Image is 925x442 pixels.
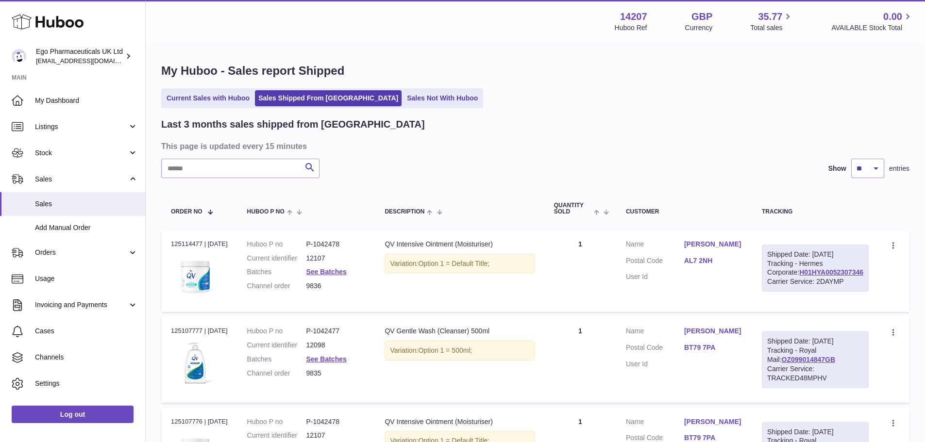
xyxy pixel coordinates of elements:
dd: 9835 [306,369,365,378]
a: Log out [12,406,134,423]
a: [PERSON_NAME] [684,240,742,249]
dt: Name [626,417,684,429]
a: Sales Not With Huboo [404,90,481,106]
dd: 12107 [306,431,365,440]
div: Shipped Date: [DATE] [767,250,863,259]
div: Customer [626,209,742,215]
dt: Name [626,240,684,251]
div: 125107776 | [DATE] [171,417,228,426]
span: Stock [35,148,128,158]
span: Invoicing and Payments [35,300,128,310]
div: Huboo Ref [615,23,647,33]
h2: Last 3 months sales shipped from [GEOGRAPHIC_DATA] [161,118,425,131]
span: 0.00 [883,10,902,23]
div: Shipped Date: [DATE] [767,427,863,437]
a: AL7 2NH [684,256,742,265]
div: Carrier Service: TRACKED48MPHV [767,364,863,383]
dt: Postal Code [626,256,684,268]
div: Ego Pharmaceuticals UK Ltd [36,47,123,65]
span: 35.77 [758,10,782,23]
span: Add Manual Order [35,223,138,232]
span: Cases [35,327,138,336]
strong: GBP [691,10,712,23]
dt: Current identifier [247,431,306,440]
span: My Dashboard [35,96,138,105]
strong: 14207 [620,10,647,23]
dt: Postal Code [626,343,684,355]
a: 35.77 Total sales [750,10,793,33]
td: 1 [544,317,616,402]
dd: 12098 [306,341,365,350]
a: See Batches [306,355,346,363]
dt: Channel order [247,281,306,291]
div: Currency [685,23,713,33]
span: Usage [35,274,138,283]
span: Orders [35,248,128,257]
span: Sales [35,175,128,184]
span: Huboo P no [247,209,285,215]
dt: Batches [247,355,306,364]
div: 125107777 | [DATE] [171,327,228,335]
dd: P-1042478 [306,417,365,426]
a: Current Sales with Huboo [163,90,253,106]
dt: Huboo P no [247,240,306,249]
img: withoutflash-1300x1300px-Ointment450g.jpg [171,251,219,300]
dd: P-1042477 [306,327,365,336]
a: 0.00 AVAILABLE Stock Total [831,10,913,33]
span: Total sales [750,23,793,33]
span: Listings [35,122,128,131]
img: 1_1.png [171,339,219,387]
td: 1 [544,230,616,312]
span: Option 1 = Default Title; [418,260,489,267]
a: OZ099014847GB [782,356,836,363]
dt: User Id [626,272,684,281]
span: Settings [35,379,138,388]
div: Tracking - Royal Mail: [762,331,869,388]
div: Carrier Service: 2DAYMP [767,277,863,286]
span: AVAILABLE Stock Total [831,23,913,33]
span: entries [889,164,909,173]
div: Variation: [385,341,534,360]
dt: Name [626,327,684,338]
span: Quantity Sold [554,202,591,215]
div: 125114477 | [DATE] [171,240,228,248]
span: [EMAIL_ADDRESS][DOMAIN_NAME] [36,57,143,65]
div: Variation: [385,254,534,274]
a: BT79 7PA [684,343,742,352]
span: Option 1 = 500ml; [418,346,472,354]
img: internalAdmin-14207@internal.huboo.com [12,49,26,64]
dd: 12107 [306,254,365,263]
div: Shipped Date: [DATE] [767,337,863,346]
span: Description [385,209,424,215]
span: Channels [35,353,138,362]
dt: Channel order [247,369,306,378]
a: [PERSON_NAME] [684,417,742,426]
dd: P-1042478 [306,240,365,249]
dt: Huboo P no [247,327,306,336]
h1: My Huboo - Sales report Shipped [161,63,909,79]
div: Tracking - Hermes Corporate: [762,245,869,292]
label: Show [828,164,846,173]
dt: Current identifier [247,341,306,350]
div: QV Intensive Ointment (Moisturiser) [385,240,534,249]
a: H01HYA0052307346 [799,268,863,276]
span: Order No [171,209,202,215]
div: QV Gentle Wash (Cleanser) 500ml [385,327,534,336]
div: Tracking [762,209,869,215]
a: See Batches [306,268,346,276]
dt: User Id [626,360,684,369]
div: QV Intensive Ointment (Moisturiser) [385,417,534,426]
a: [PERSON_NAME] [684,327,742,336]
a: Sales Shipped From [GEOGRAPHIC_DATA] [255,90,402,106]
h3: This page is updated every 15 minutes [161,141,907,151]
dt: Batches [247,267,306,277]
dd: 9836 [306,281,365,291]
dt: Huboo P no [247,417,306,426]
span: Sales [35,199,138,209]
dt: Current identifier [247,254,306,263]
